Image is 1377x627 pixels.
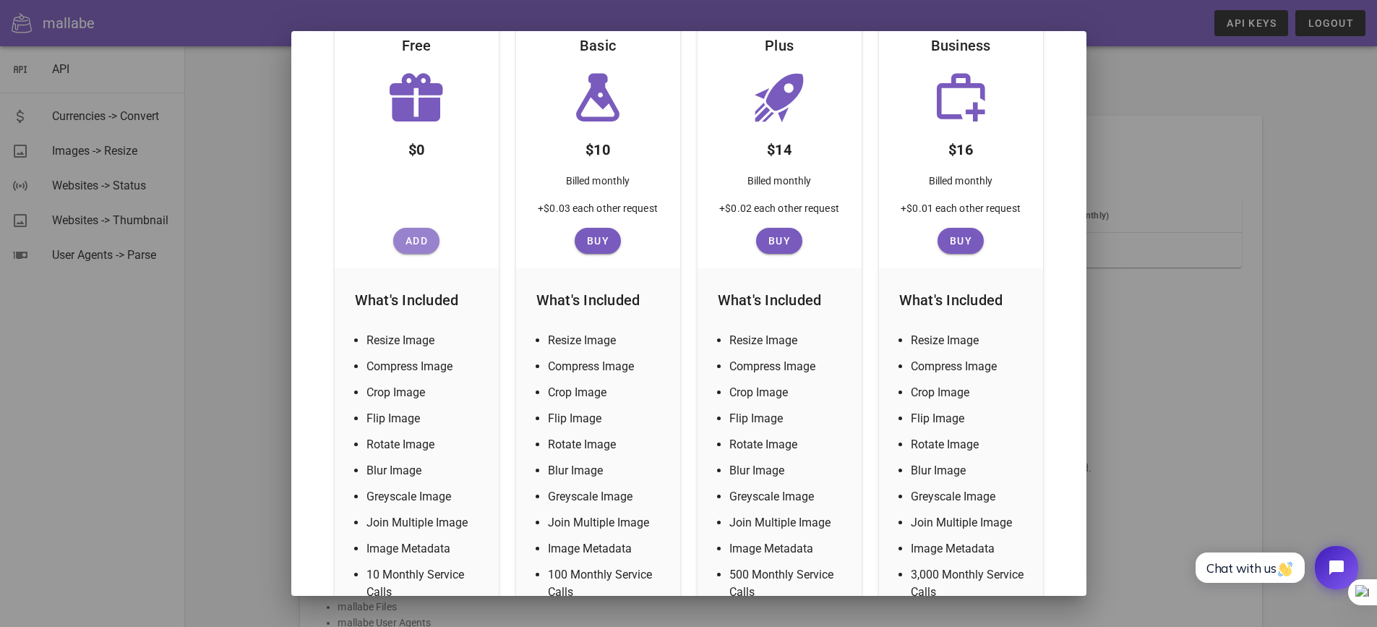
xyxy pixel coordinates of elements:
div: +$0.03 each other request [526,200,669,228]
div: +$0.01 each other request [889,200,1032,228]
div: Billed monthly [917,167,1004,200]
div: Business [919,22,1003,69]
div: Billed monthly [736,167,823,200]
div: +$0.02 each other request [708,200,851,228]
li: Crop Image [548,384,666,401]
span: Buy [943,235,978,247]
li: Greyscale Image [366,488,484,506]
li: Resize Image [548,332,666,349]
div: Free [390,22,443,69]
li: Compress Image [729,358,847,375]
iframe: Tidio Chat [1180,534,1370,602]
li: 3,000 Monthly Service Calls [911,566,1029,601]
button: Buy [756,228,802,254]
div: $14 [755,127,803,167]
li: Flip Image [366,410,484,427]
span: Buy [762,235,797,247]
button: Add [393,228,439,254]
div: What's Included [343,277,490,323]
li: Image Metadata [911,540,1029,558]
li: Flip Image [729,410,847,427]
li: Rotate Image [366,436,484,453]
li: Blur Image [911,462,1029,479]
li: Greyscale Image [548,488,666,506]
span: Add [399,235,434,247]
li: Greyscale Image [729,488,847,506]
li: Compress Image [366,358,484,375]
li: Rotate Image [729,436,847,453]
li: Image Metadata [366,540,484,558]
div: $16 [937,127,985,167]
li: Join Multiple Image [548,514,666,532]
li: Compress Image [548,358,666,375]
li: 10 Monthly Service Calls [366,566,484,601]
li: 100 Monthly Service Calls [548,566,666,601]
div: Plus [753,22,805,69]
div: $10 [574,127,622,167]
li: Resize Image [911,332,1029,349]
span: Buy [580,235,615,247]
button: Buy [575,228,621,254]
div: $0 [397,127,437,167]
div: What's Included [706,277,853,323]
li: Blur Image [729,462,847,479]
li: Crop Image [911,384,1029,401]
li: Image Metadata [548,540,666,558]
li: Rotate Image [548,436,666,453]
li: Join Multiple Image [729,514,847,532]
li: Crop Image [366,384,484,401]
li: Greyscale Image [911,488,1029,506]
li: Flip Image [548,410,666,427]
li: Rotate Image [911,436,1029,453]
li: Crop Image [729,384,847,401]
li: 500 Monthly Service Calls [729,566,847,601]
li: Image Metadata [729,540,847,558]
li: Blur Image [548,462,666,479]
li: Resize Image [366,332,484,349]
li: Join Multiple Image [911,514,1029,532]
div: What's Included [525,277,672,323]
div: Basic [568,22,627,69]
li: Flip Image [911,410,1029,427]
button: Buy [938,228,984,254]
li: Join Multiple Image [366,514,484,532]
div: Billed monthly [554,167,641,200]
li: Blur Image [366,462,484,479]
li: Compress Image [911,358,1029,375]
li: Resize Image [729,332,847,349]
div: What's Included [888,277,1034,323]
